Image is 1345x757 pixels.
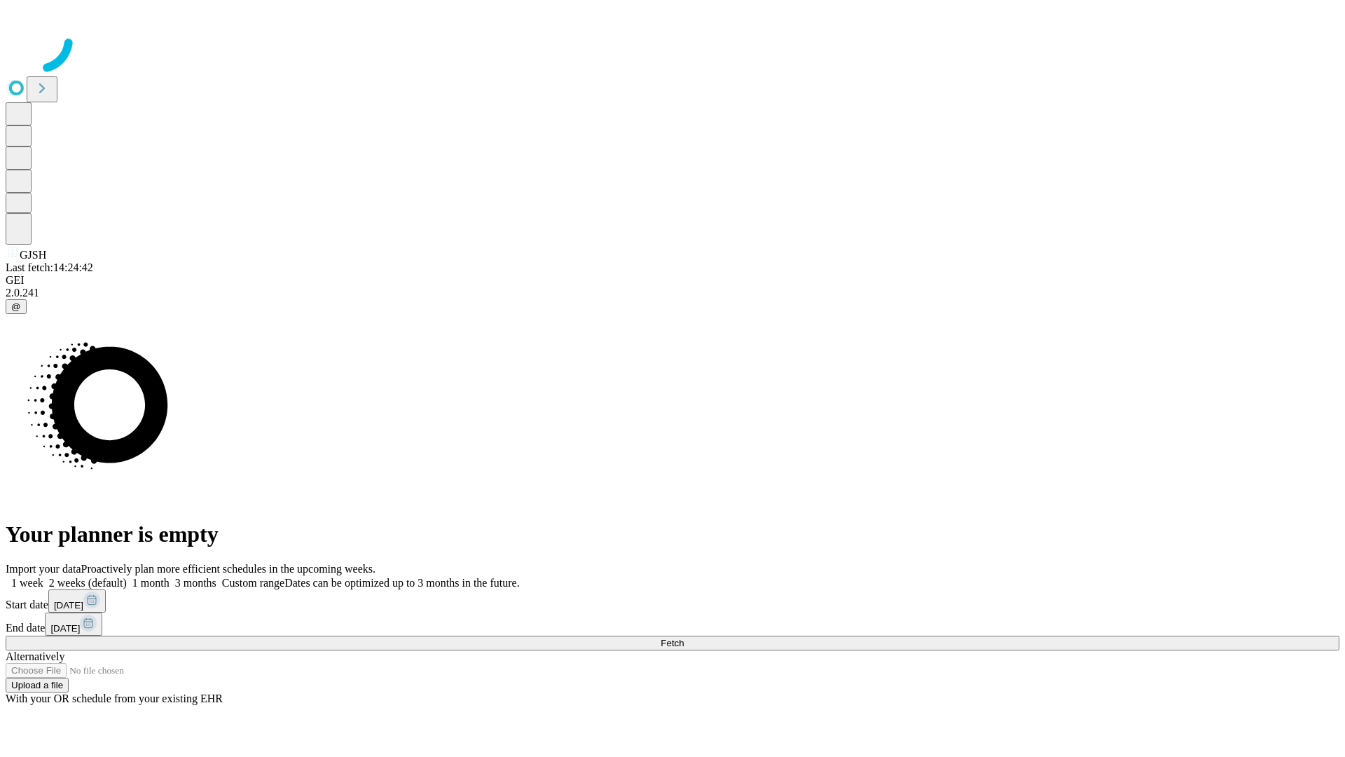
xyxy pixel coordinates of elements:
[6,693,223,704] span: With your OR schedule from your existing EHR
[54,600,83,611] span: [DATE]
[6,613,1339,636] div: End date
[81,563,375,575] span: Proactively plan more efficient schedules in the upcoming weeks.
[284,577,519,589] span: Dates can be optimized up to 3 months in the future.
[11,577,43,589] span: 1 week
[6,589,1339,613] div: Start date
[48,589,106,613] button: [DATE]
[45,613,102,636] button: [DATE]
[132,577,170,589] span: 1 month
[6,678,69,693] button: Upload a file
[49,577,127,589] span: 2 weeks (default)
[6,261,93,273] span: Last fetch: 14:24:42
[222,577,284,589] span: Custom range
[6,521,1339,547] h1: Your planner is empty
[6,563,81,575] span: Import your data
[20,249,46,261] span: GJSH
[175,577,216,589] span: 3 months
[6,274,1339,287] div: GEI
[50,623,80,634] span: [DATE]
[11,301,21,312] span: @
[6,287,1339,299] div: 2.0.241
[661,638,684,648] span: Fetch
[6,299,27,314] button: @
[6,636,1339,650] button: Fetch
[6,650,64,662] span: Alternatively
